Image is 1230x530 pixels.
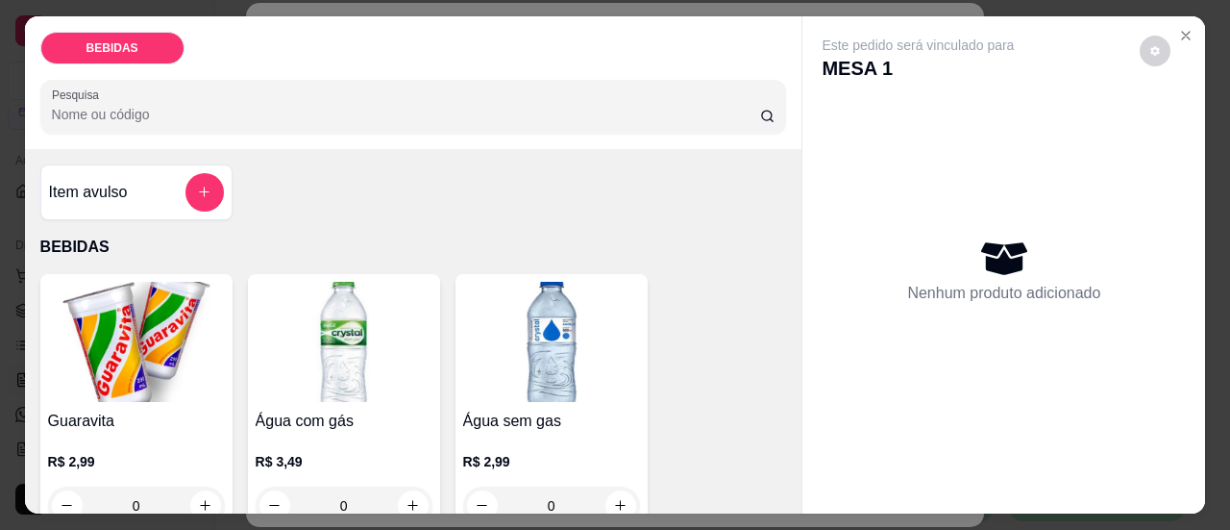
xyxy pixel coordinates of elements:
[256,410,432,433] h4: Água com gás
[398,491,429,521] button: increase-product-quantity
[52,87,106,103] label: Pesquisa
[822,55,1014,82] p: MESA 1
[467,491,498,521] button: decrease-product-quantity
[48,282,225,402] img: product-image
[49,181,128,204] h4: Item avulso
[52,491,83,521] button: decrease-product-quantity
[256,282,432,402] img: product-image
[40,236,787,259] p: BEBIDAS
[48,452,225,471] p: R$ 2,99
[86,40,138,56] p: BEBIDAS
[605,491,636,521] button: increase-product-quantity
[463,410,640,433] h4: Água sem gas
[463,282,640,402] img: product-image
[48,410,225,433] h4: Guaravita
[256,452,432,471] p: R$ 3,49
[52,105,760,124] input: Pesquisa
[907,282,1100,305] p: Nenhum produto adicionado
[822,36,1014,55] p: Este pedido será vinculado para
[190,491,221,521] button: increase-product-quantity
[1140,36,1170,66] button: decrease-product-quantity
[463,452,640,471] p: R$ 2,99
[259,491,290,521] button: decrease-product-quantity
[1170,20,1201,51] button: Close
[185,173,224,212] button: add-separate-item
